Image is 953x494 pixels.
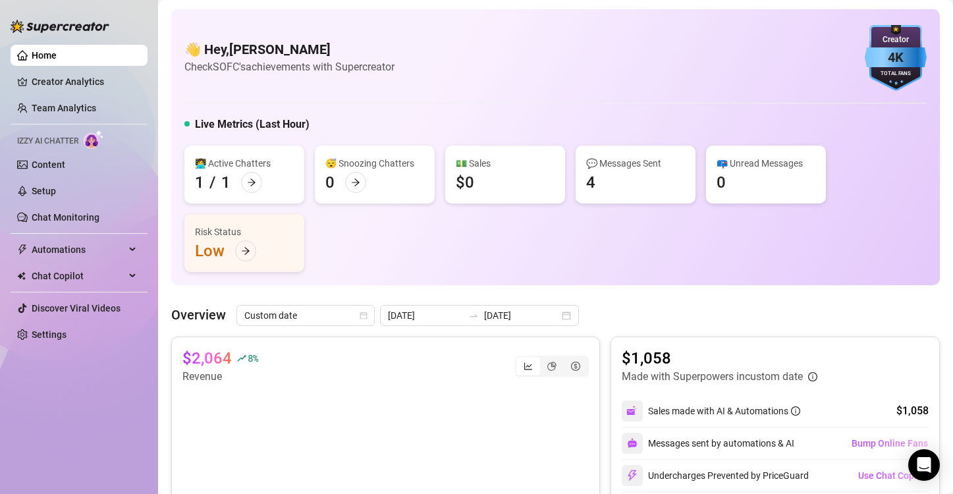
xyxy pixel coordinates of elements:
[388,308,463,323] input: Start date
[84,130,104,149] img: AI Chatter
[586,172,595,193] div: 4
[32,212,99,223] a: Chat Monitoring
[11,20,109,33] img: logo-BBDzfeDw.svg
[32,103,96,113] a: Team Analytics
[32,186,56,196] a: Setup
[171,305,226,325] article: Overview
[360,312,368,319] span: calendar
[247,178,256,187] span: arrow-right
[195,225,294,239] div: Risk Status
[17,271,26,281] img: Chat Copilot
[622,369,803,385] article: Made with Superpowers in custom date
[195,156,294,171] div: 👩‍💻 Active Chatters
[627,438,638,449] img: svg%3e
[865,34,927,46] div: Creator
[237,354,246,363] span: rise
[221,172,231,193] div: 1
[865,70,927,78] div: Total Fans
[851,433,929,454] button: Bump Online Fans
[858,465,929,486] button: Use Chat Copilot
[32,239,125,260] span: Automations
[571,362,580,371] span: dollar-circle
[626,470,638,481] img: svg%3e
[896,403,929,419] div: $1,058
[17,244,28,255] span: thunderbolt
[32,50,57,61] a: Home
[468,310,479,321] span: swap-right
[17,135,78,148] span: Izzy AI Chatter
[456,156,555,171] div: 💵 Sales
[244,306,367,325] span: Custom date
[622,348,817,369] article: $1,058
[515,356,589,377] div: segmented control
[865,25,927,91] img: blue-badge-DgoSNQY1.svg
[351,178,360,187] span: arrow-right
[717,172,726,193] div: 0
[32,303,121,314] a: Discover Viral Videos
[184,59,395,75] article: Check SOFC's achievements with Supercreator
[182,369,258,385] article: Revenue
[524,362,533,371] span: line-chart
[195,117,310,132] h5: Live Metrics (Last Hour)
[717,156,815,171] div: 📪 Unread Messages
[547,362,557,371] span: pie-chart
[456,172,474,193] div: $0
[468,310,479,321] span: to
[808,372,817,381] span: info-circle
[484,308,559,323] input: End date
[858,470,928,481] span: Use Chat Copilot
[852,438,928,449] span: Bump Online Fans
[184,40,395,59] h4: 👋 Hey, [PERSON_NAME]
[195,172,204,193] div: 1
[865,47,927,68] div: 4K
[241,246,250,256] span: arrow-right
[908,449,940,481] div: Open Intercom Messenger
[648,404,800,418] div: Sales made with AI & Automations
[586,156,685,171] div: 💬 Messages Sent
[626,405,638,417] img: svg%3e
[622,433,794,454] div: Messages sent by automations & AI
[32,159,65,170] a: Content
[325,172,335,193] div: 0
[248,352,258,364] span: 8 %
[32,329,67,340] a: Settings
[622,465,809,486] div: Undercharges Prevented by PriceGuard
[32,265,125,287] span: Chat Copilot
[32,71,137,92] a: Creator Analytics
[182,348,232,369] article: $2,064
[791,406,800,416] span: info-circle
[325,156,424,171] div: 😴 Snoozing Chatters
